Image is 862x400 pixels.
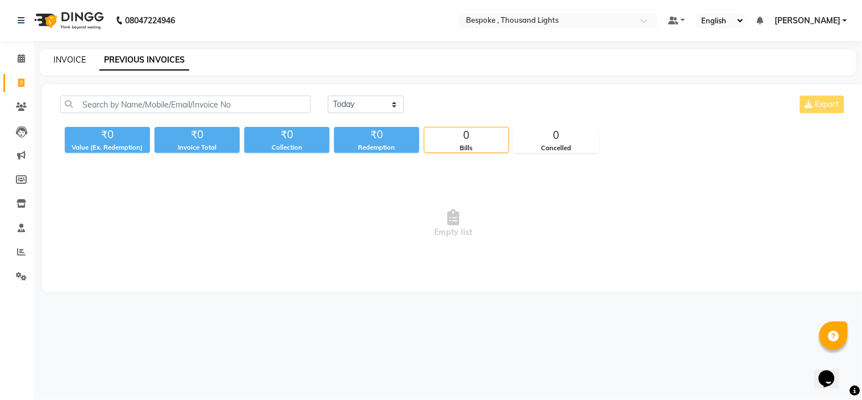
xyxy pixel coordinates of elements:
[334,127,419,143] div: ₹0
[424,143,509,153] div: Bills
[155,127,240,143] div: ₹0
[424,127,509,143] div: 0
[244,143,330,152] div: Collection
[514,143,598,153] div: Cancelled
[514,127,598,143] div: 0
[814,354,851,389] iframe: chat widget
[334,143,419,152] div: Redemption
[60,96,311,113] input: Search by Name/Mobile/Email/Invoice No
[53,55,86,65] a: INVOICE
[65,127,150,143] div: ₹0
[60,167,847,281] span: Empty list
[125,5,175,36] b: 08047224946
[65,143,150,152] div: Value (Ex. Redemption)
[155,143,240,152] div: Invoice Total
[29,5,107,36] img: logo
[244,127,330,143] div: ₹0
[99,50,189,71] a: PREVIOUS INVOICES
[774,15,840,27] span: [PERSON_NAME]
